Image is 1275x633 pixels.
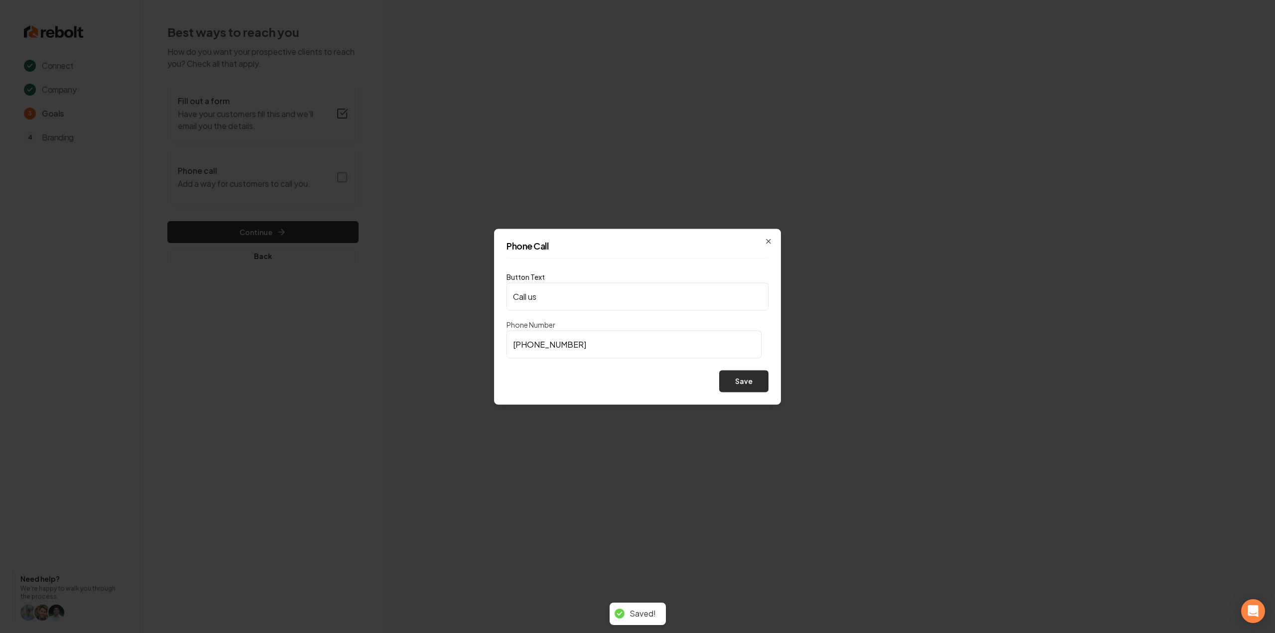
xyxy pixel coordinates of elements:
[719,370,768,392] button: Save
[507,282,768,310] input: Button Text
[507,241,768,250] h2: Phone Call
[507,272,545,281] label: Button Text
[630,609,656,619] div: Saved!
[507,320,555,329] label: Phone Number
